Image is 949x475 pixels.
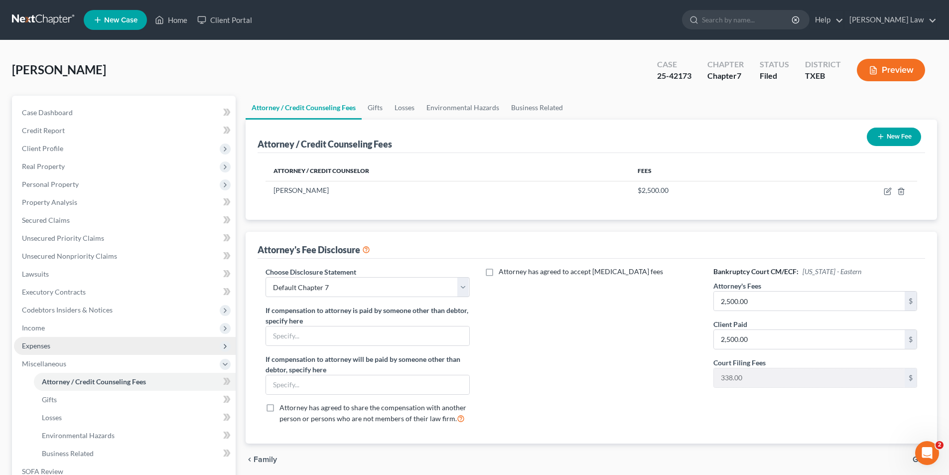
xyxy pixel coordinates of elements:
[14,247,236,265] a: Unsecured Nonpriority Claims
[266,305,469,326] label: If compensation to attorney is paid by someone other than debtor, specify here
[707,70,744,82] div: Chapter
[714,292,905,311] input: 0.00
[905,368,917,387] div: $
[14,283,236,301] a: Executory Contracts
[14,211,236,229] a: Secured Claims
[14,193,236,211] a: Property Analysis
[22,252,117,260] span: Unsecured Nonpriority Claims
[22,234,104,242] span: Unsecured Priority Claims
[913,456,929,464] span: Gifts
[657,59,691,70] div: Case
[844,11,937,29] a: [PERSON_NAME] Law
[22,126,65,135] span: Credit Report
[805,59,841,70] div: District
[266,326,469,345] input: Specify...
[22,144,63,153] span: Client Profile
[714,330,905,349] input: 0.00
[150,11,192,29] a: Home
[258,138,392,150] div: Attorney / Credit Counseling Fees
[34,373,236,391] a: Attorney / Credit Counseling Fees
[42,413,62,422] span: Losses
[42,431,115,440] span: Environmental Hazards
[34,391,236,409] a: Gifts
[810,11,843,29] a: Help
[246,96,362,120] a: Attorney / Credit Counseling Fees
[499,267,663,276] span: Attorney has agreed to accept [MEDICAL_DATA] fees
[14,265,236,283] a: Lawsuits
[192,11,257,29] a: Client Portal
[246,456,254,464] i: chevron_left
[22,216,70,224] span: Secured Claims
[104,16,137,24] span: New Case
[34,409,236,427] a: Losses
[22,341,50,350] span: Expenses
[14,122,236,140] a: Credit Report
[936,441,944,449] span: 2
[42,377,146,386] span: Attorney / Credit Counseling Fees
[22,270,49,278] span: Lawsuits
[362,96,389,120] a: Gifts
[42,395,57,404] span: Gifts
[702,10,793,29] input: Search by name...
[905,292,917,311] div: $
[34,445,236,463] a: Business Related
[714,368,905,387] input: 0.00
[737,71,741,80] span: 7
[505,96,569,120] a: Business Related
[14,104,236,122] a: Case Dashboard
[258,244,370,256] div: Attorney's Fee Disclosure
[266,354,469,375] label: If compensation to attorney will be paid by someone other than debtor, specify here
[803,267,861,276] span: [US_STATE] - Eastern
[389,96,420,120] a: Losses
[12,62,106,77] span: [PERSON_NAME]
[915,441,939,465] iframe: Intercom live chat
[14,229,236,247] a: Unsecured Priority Claims
[713,267,917,277] h6: Bankruptcy Court CM/ECF:
[22,108,73,117] span: Case Dashboard
[760,70,789,82] div: Filed
[805,70,841,82] div: TXEB
[22,306,113,314] span: Codebtors Insiders & Notices
[246,456,277,464] button: chevron_left Family
[22,198,77,206] span: Property Analysis
[707,59,744,70] div: Chapter
[638,167,652,174] span: Fees
[857,59,925,81] button: Preview
[22,323,45,332] span: Income
[713,357,766,368] label: Court Filing Fees
[254,456,277,464] span: Family
[713,319,747,329] label: Client Paid
[279,403,466,423] span: Attorney has agreed to share the compensation with another person or persons who are not members ...
[22,288,86,296] span: Executory Contracts
[913,456,937,464] button: Gifts chevron_right
[34,427,236,445] a: Environmental Hazards
[266,375,469,394] input: Specify...
[273,186,329,194] span: [PERSON_NAME]
[905,330,917,349] div: $
[22,180,79,188] span: Personal Property
[867,128,921,146] button: New Fee
[266,267,356,277] label: Choose Disclosure Statement
[760,59,789,70] div: Status
[22,162,65,170] span: Real Property
[420,96,505,120] a: Environmental Hazards
[657,70,691,82] div: 25-42173
[42,449,94,458] span: Business Related
[638,186,669,194] span: $2,500.00
[273,167,369,174] span: Attorney / Credit Counselor
[713,281,761,291] label: Attorney's Fees
[22,359,66,368] span: Miscellaneous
